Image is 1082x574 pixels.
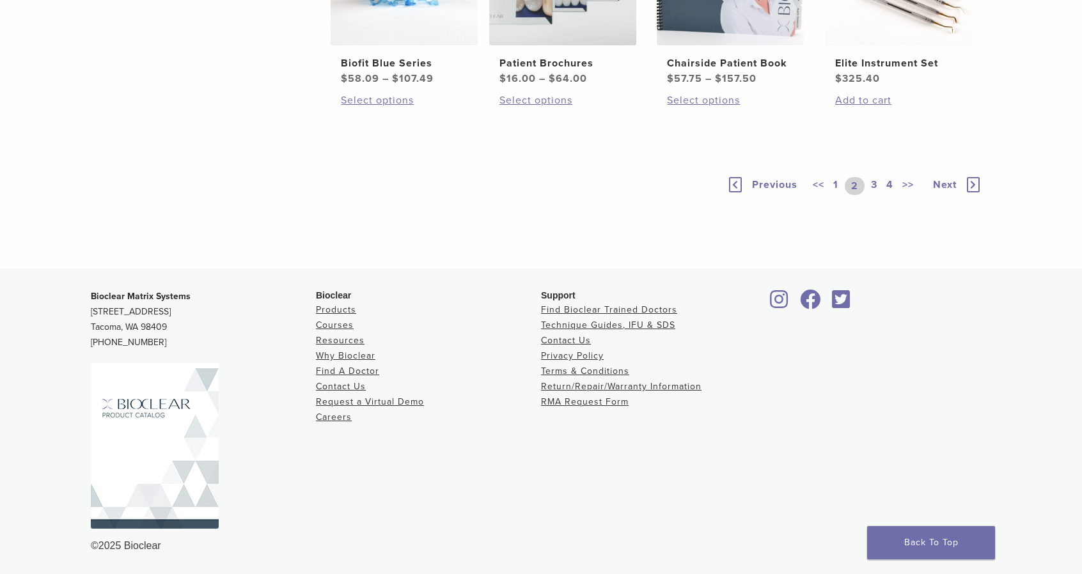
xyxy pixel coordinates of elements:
[316,290,351,300] span: Bioclear
[316,381,366,392] a: Contact Us
[316,396,424,407] a: Request a Virtual Demo
[835,72,880,85] bdi: 325.40
[541,320,675,330] a: Technique Guides, IFU & SDS
[392,72,434,85] bdi: 107.49
[667,93,794,108] a: Select options for “Chairside Patient Book”
[91,363,219,529] img: Bioclear
[667,72,674,85] span: $
[539,72,545,85] span: –
[382,72,389,85] span: –
[541,381,702,392] a: Return/Repair/Warranty Information
[341,93,467,108] a: Select options for “Biofit Blue Series”
[541,366,629,376] a: Terms & Conditions
[316,304,356,315] a: Products
[541,290,576,300] span: Support
[499,56,626,71] h2: Patient Brochures
[549,72,556,85] span: $
[715,72,722,85] span: $
[316,335,365,346] a: Resources
[341,72,348,85] span: $
[392,72,399,85] span: $
[91,291,191,302] strong: Bioclear Matrix Systems
[499,72,506,85] span: $
[667,56,794,71] h2: Chairside Patient Book
[933,178,957,191] span: Next
[835,93,962,108] a: Add to cart: “Elite Instrument Set”
[796,297,825,310] a: Bioclear
[766,297,793,310] a: Bioclear
[715,72,757,85] bdi: 157.50
[868,177,880,195] a: 3
[752,178,797,191] span: Previous
[541,335,591,346] a: Contact Us
[827,297,854,310] a: Bioclear
[705,72,712,85] span: –
[867,526,995,559] a: Back To Top
[810,177,827,195] a: <<
[91,538,991,554] div: ©2025 Bioclear
[845,177,865,195] a: 2
[831,177,841,195] a: 1
[541,350,604,361] a: Privacy Policy
[900,177,916,195] a: >>
[316,350,375,361] a: Why Bioclear
[835,56,962,71] h2: Elite Instrument Set
[541,304,677,315] a: Find Bioclear Trained Doctors
[835,72,842,85] span: $
[884,177,896,195] a: 4
[499,72,536,85] bdi: 16.00
[316,320,354,330] a: Courses
[541,396,629,407] a: RMA Request Form
[316,412,352,423] a: Careers
[667,72,702,85] bdi: 57.75
[91,289,316,350] p: [STREET_ADDRESS] Tacoma, WA 98409 [PHONE_NUMBER]
[341,72,379,85] bdi: 58.09
[341,56,467,71] h2: Biofit Blue Series
[499,93,626,108] a: Select options for “Patient Brochures”
[316,366,379,376] a: Find A Doctor
[549,72,587,85] bdi: 64.00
